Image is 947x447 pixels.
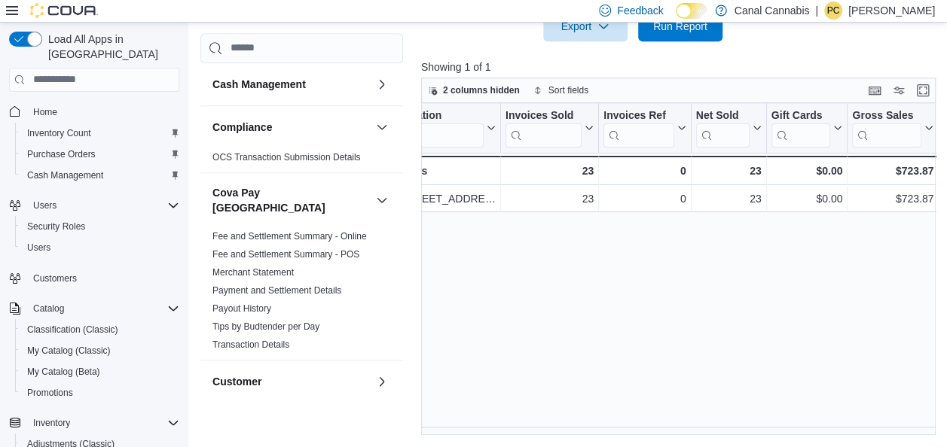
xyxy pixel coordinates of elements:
button: Cova Pay [GEOGRAPHIC_DATA] [373,190,391,208]
button: Gift Cards [771,108,843,147]
span: Load All Apps in [GEOGRAPHIC_DATA] [42,32,179,62]
span: Classification (Classic) [27,324,118,336]
span: Payout History [212,302,271,314]
span: Tips by Budtender per Day [212,320,319,332]
button: My Catalog (Classic) [15,340,185,361]
div: Cova Pay [GEOGRAPHIC_DATA] [200,227,403,359]
button: Promotions [15,382,185,403]
a: Home [27,103,63,121]
button: Security Roles [15,216,185,237]
a: Customers [27,269,83,287]
span: Inventory Count [21,124,179,142]
button: Gross Sales [852,108,933,147]
div: 23 [506,190,594,208]
div: Gift Card Sales [771,108,831,147]
div: Compliance [200,147,403,172]
div: Net Sold [696,108,750,147]
button: Cova Pay [GEOGRAPHIC_DATA] [212,184,370,214]
span: Catalog [33,303,64,315]
div: Net Sold [696,108,750,123]
a: Tips by Budtender per Day [212,321,319,331]
button: Enter fullscreen [914,81,932,99]
div: Invoices Ref [603,108,674,123]
span: Classification (Classic) [21,321,179,339]
h3: Compliance [212,119,272,134]
a: Payout History [212,303,271,313]
div: Location [398,108,484,147]
a: Purchase Orders [21,145,102,163]
button: Export [543,11,628,41]
span: Inventory [33,417,70,429]
button: Classification (Classic) [15,319,185,340]
span: Users [21,239,179,257]
button: My Catalog (Beta) [15,361,185,382]
button: Cash Management [15,165,185,186]
a: Transaction Details [212,339,289,349]
span: Customers [27,269,179,287]
button: Users [27,196,63,214]
a: Merchant Statement [212,266,294,277]
button: Catalog [3,298,185,319]
div: $0.00 [771,162,843,180]
a: Classification (Classic) [21,321,124,339]
div: 0 [603,190,686,208]
button: Cash Management [373,74,391,93]
div: $723.87 [852,162,933,180]
div: Totals [397,162,496,180]
div: Invoices Sold [506,108,582,123]
span: My Catalog (Beta) [21,363,179,381]
a: Inventory Count [21,124,97,142]
div: Invoices Sold [506,108,582,147]
div: Gift Cards [771,108,831,123]
a: Cash Management [21,166,109,184]
span: Purchase Orders [21,145,179,163]
button: Inventory [3,412,185,433]
span: Fee and Settlement Summary - POS [212,248,359,260]
div: Location [398,108,484,123]
button: Users [15,237,185,258]
button: Cash Management [212,76,370,91]
span: Inventory Count [27,127,91,139]
button: Keyboard shortcuts [866,81,884,99]
div: $0.00 [771,190,843,208]
button: Invoices Sold [506,108,594,147]
button: Inventory [27,414,76,432]
h3: Cash Management [212,76,306,91]
div: Gross Sales [852,108,921,123]
button: Catalog [27,300,70,318]
span: My Catalog (Beta) [27,366,100,378]
button: Users [3,195,185,216]
button: Run Report [638,11,722,41]
div: 0 [603,162,686,180]
span: Transaction Details [212,338,289,350]
span: Purchase Orders [27,148,96,160]
button: Inventory Count [15,123,185,144]
span: OCS Transaction Submission Details [212,151,361,163]
a: Users [21,239,57,257]
button: Display options [890,81,908,99]
span: Payment and Settlement Details [212,284,341,296]
img: Cova [30,3,98,18]
button: Purchase Orders [15,144,185,165]
button: Invoices Ref [603,108,686,147]
span: Security Roles [27,220,85,233]
a: My Catalog (Beta) [21,363,106,381]
span: Users [27,242,50,254]
div: 23 [506,162,594,180]
div: Patrick Ciantar [824,2,842,20]
input: Dark Mode [676,3,707,19]
span: Home [33,106,57,118]
p: Showing 1 of 1 [421,59,941,74]
button: Customers [3,267,185,289]
a: Security Roles [21,217,91,236]
button: 2 columns hidden [422,81,526,99]
button: Compliance [373,117,391,135]
a: Promotions [21,384,79,402]
div: 23 [696,190,762,208]
a: My Catalog (Classic) [21,342,117,360]
p: Canal Cannabis [735,2,810,20]
button: Home [3,101,185,123]
span: Export [552,11,619,41]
